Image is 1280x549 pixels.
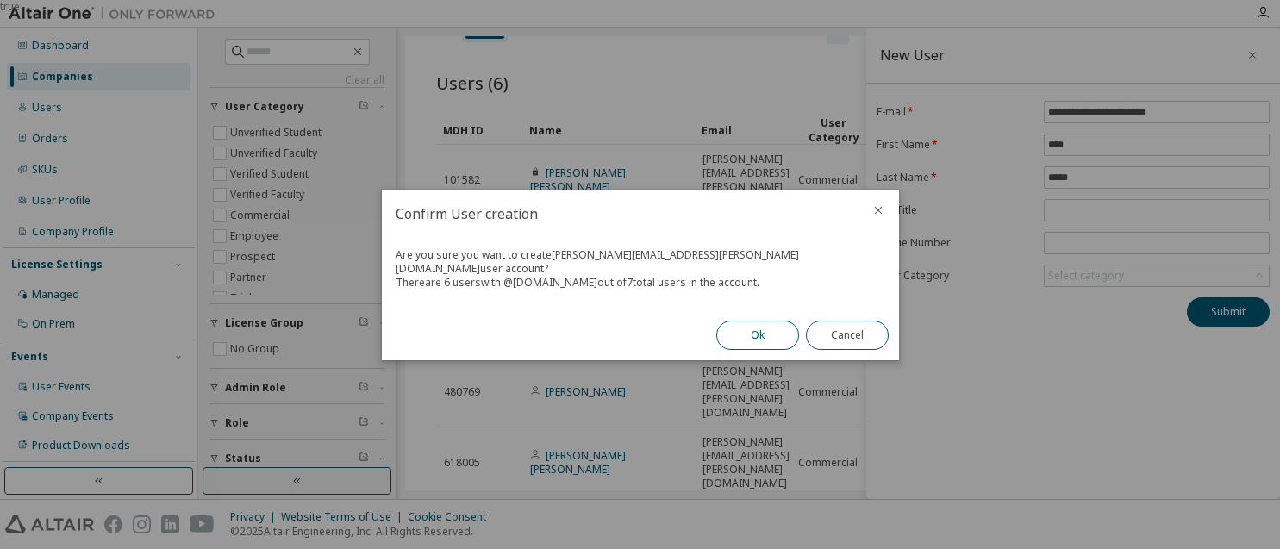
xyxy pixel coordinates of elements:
div: There are 6 users with @ [DOMAIN_NAME] out of 7 total users in the account. [396,276,885,290]
div: Are you sure you want to create [PERSON_NAME][EMAIL_ADDRESS][PERSON_NAME][DOMAIN_NAME] user account? [396,248,885,276]
button: Ok [716,321,799,350]
button: Cancel [806,321,889,350]
button: close [871,203,885,217]
h2: Confirm User creation [382,190,858,238]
